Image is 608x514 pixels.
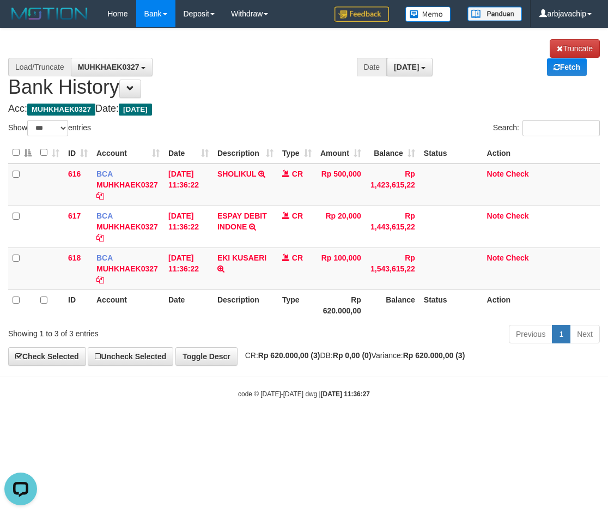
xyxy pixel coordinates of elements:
[366,142,419,164] th: Balance: activate to sort column ascending
[316,205,366,247] td: Rp 20,000
[240,351,465,360] span: CR: DB: Variance:
[96,191,104,200] a: Copy MUHKHAEK0327 to clipboard
[217,170,256,178] a: SHOLIKUL
[96,222,158,231] a: MUHKHAEK0327
[316,289,366,321] th: Rp 620.000,00
[394,63,419,71] span: [DATE]
[509,325,552,343] a: Previous
[68,253,81,262] span: 618
[68,170,81,178] span: 616
[164,142,213,164] th: Date: activate to sort column ascending
[96,233,104,242] a: Copy MUHKHAEK0327 to clipboard
[292,211,303,220] span: CR
[316,164,366,206] td: Rp 500,000
[258,351,320,360] strong: Rp 620.000,00 (3)
[278,142,316,164] th: Type: activate to sort column ascending
[506,253,529,262] a: Check
[8,120,91,136] label: Show entries
[88,347,173,366] a: Uncheck Selected
[164,247,213,289] td: [DATE] 11:36:22
[64,289,92,321] th: ID
[366,164,419,206] td: Rp 1,423,615,22
[506,211,529,220] a: Check
[366,247,419,289] td: Rp 1,543,615,22
[8,5,91,22] img: MOTION_logo.png
[8,142,36,164] th: : activate to sort column descending
[96,170,113,178] span: BCA
[522,120,600,136] input: Search:
[92,289,164,321] th: Account
[175,347,238,366] a: Toggle Descr
[570,325,600,343] a: Next
[547,58,587,76] a: Fetch
[278,289,316,321] th: Type
[419,142,483,164] th: Status
[357,58,387,76] div: Date
[405,7,451,22] img: Button%20Memo.svg
[8,104,600,114] h4: Acc: Date:
[487,211,504,220] a: Note
[164,205,213,247] td: [DATE] 11:36:22
[552,325,570,343] a: 1
[8,347,86,366] a: Check Selected
[335,7,389,22] img: Feedback.jpg
[92,142,164,164] th: Account: activate to sort column ascending
[483,142,600,164] th: Action
[96,253,113,262] span: BCA
[419,289,483,321] th: Status
[96,211,113,220] span: BCA
[316,247,366,289] td: Rp 100,000
[292,170,303,178] span: CR
[217,253,266,262] a: EKI KUSAERI
[487,253,504,262] a: Note
[316,142,366,164] th: Amount: activate to sort column ascending
[487,170,504,178] a: Note
[8,58,71,76] div: Load/Truncate
[213,142,278,164] th: Description: activate to sort column ascending
[164,289,213,321] th: Date
[366,289,419,321] th: Balance
[483,289,600,321] th: Action
[333,351,372,360] strong: Rp 0,00 (0)
[27,104,95,116] span: MUHKHAEK0327
[8,324,245,339] div: Showing 1 to 3 of 3 entries
[550,39,600,58] a: Truncate
[403,351,465,360] strong: Rp 620.000,00 (3)
[506,170,529,178] a: Check
[68,211,81,220] span: 617
[71,58,153,76] button: MUHKHAEK0327
[217,211,267,231] a: ESPAY DEBIT INDONE
[493,120,600,136] label: Search:
[96,275,104,284] a: Copy MUHKHAEK0327 to clipboard
[36,142,64,164] th: : activate to sort column ascending
[119,104,152,116] span: [DATE]
[213,289,278,321] th: Description
[366,205,419,247] td: Rp 1,443,615,22
[467,7,522,21] img: panduan.png
[4,4,37,37] button: Open LiveChat chat widget
[27,120,68,136] select: Showentries
[8,39,600,98] h1: Bank History
[78,63,139,71] span: MUHKHAEK0327
[96,180,158,189] a: MUHKHAEK0327
[164,164,213,206] td: [DATE] 11:36:22
[387,58,433,76] button: [DATE]
[321,390,370,398] strong: [DATE] 11:36:27
[64,142,92,164] th: ID: activate to sort column ascending
[238,390,370,398] small: code © [DATE]-[DATE] dwg |
[96,264,158,273] a: MUHKHAEK0327
[292,253,303,262] span: CR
